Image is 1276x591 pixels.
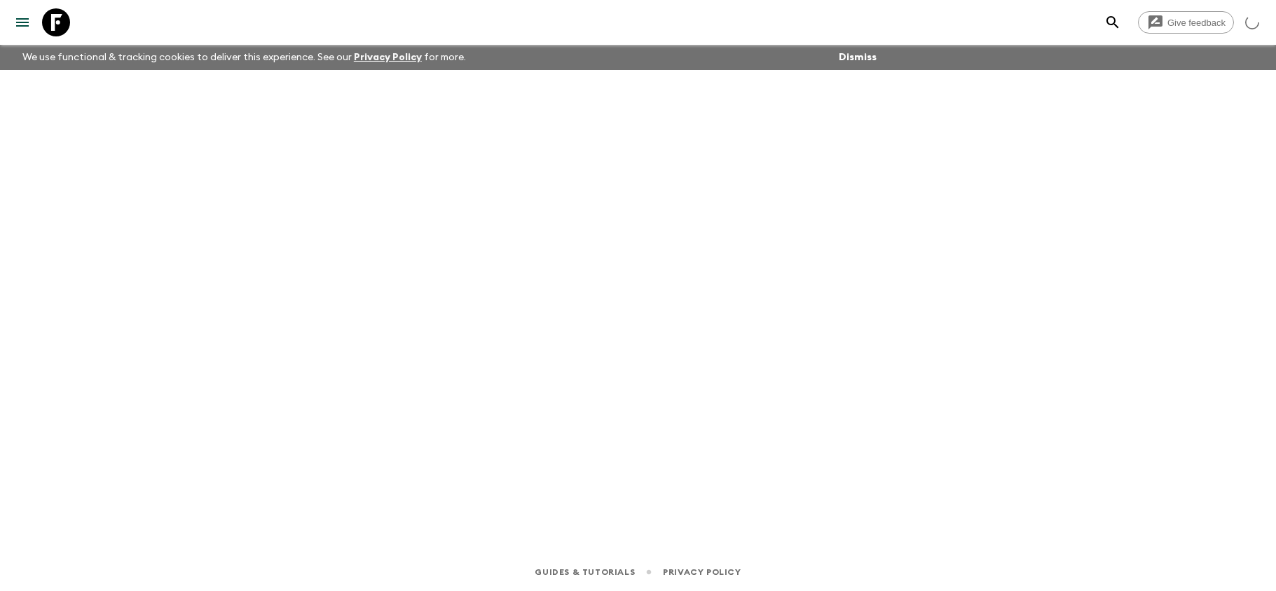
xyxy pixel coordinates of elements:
p: We use functional & tracking cookies to deliver this experience. See our for more. [17,45,472,70]
a: Guides & Tutorials [535,564,635,580]
button: search adventures [1099,8,1127,36]
span: Give feedback [1160,18,1233,28]
a: Privacy Policy [663,564,741,580]
a: Give feedback [1138,11,1234,34]
a: Privacy Policy [354,53,422,62]
button: menu [8,8,36,36]
button: Dismiss [835,48,880,67]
